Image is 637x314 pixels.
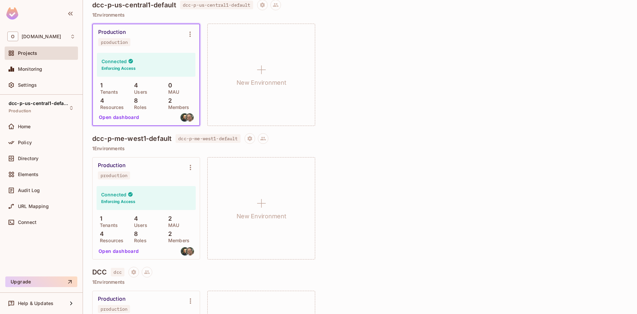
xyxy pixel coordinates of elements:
[131,231,138,237] p: 8
[97,89,118,95] p: Tenants
[9,101,68,106] span: dcc-p-us-central1-default
[131,215,138,222] p: 4
[18,82,37,88] span: Settings
[92,135,172,143] h4: dcc-p-me-west1-default
[18,301,53,306] span: Help & Updates
[97,82,103,89] p: 1
[185,113,194,122] img: alony@onvego.com
[165,238,189,243] p: Members
[186,247,194,256] img: alony@onvego.com
[101,306,127,312] div: production
[101,40,128,45] div: production
[101,199,135,205] h6: Enforcing Access
[92,12,628,18] p: 1 Environments
[165,223,179,228] p: MAU
[97,97,104,104] p: 4
[165,105,189,110] p: Members
[237,78,286,88] h1: New Environment
[96,112,142,123] button: Open dashboard
[18,188,40,193] span: Audit Log
[97,238,123,243] p: Resources
[131,238,147,243] p: Roles
[176,134,240,143] span: dcc-p-me-west1-default
[18,204,49,209] span: URL Mapping
[237,211,286,221] h1: New Environment
[98,162,125,169] div: Production
[96,246,142,257] button: Open dashboard
[5,276,77,287] button: Upgrade
[180,1,253,9] span: dcc-p-us-central1-default
[111,268,124,276] span: dcc
[18,66,42,72] span: Monitoring
[165,89,179,95] p: MAU
[101,191,126,198] h4: Connected
[102,58,127,64] h4: Connected
[92,279,628,285] p: 1 Environments
[18,172,38,177] span: Elements
[98,29,126,36] div: Production
[131,105,147,110] p: Roles
[245,137,255,143] span: Project settings
[9,108,32,114] span: Production
[131,82,138,89] p: 4
[101,173,127,178] div: production
[131,97,138,104] p: 8
[183,28,197,41] button: Environment settings
[128,270,139,276] span: Project settings
[22,34,61,39] span: Workspace: onvego.com
[184,161,197,174] button: Environment settings
[97,215,102,222] p: 1
[92,1,176,9] h4: dcc-p-us-central1-default
[165,215,172,222] p: 2
[184,294,197,308] button: Environment settings
[165,82,172,89] p: 0
[97,105,124,110] p: Resources
[18,51,37,56] span: Projects
[165,231,172,237] p: 2
[18,156,38,161] span: Directory
[131,89,147,95] p: Users
[18,124,31,129] span: Home
[257,3,268,9] span: Project settings
[97,223,118,228] p: Tenants
[98,296,125,302] div: Production
[165,97,172,104] p: 2
[131,223,147,228] p: Users
[7,32,18,41] span: O
[92,146,628,151] p: 1 Environments
[181,247,189,256] img: kobim@onvego.com
[102,65,136,71] h6: Enforcing Access
[180,113,189,122] img: kobim@onvego.com
[92,268,107,276] h4: DCC
[97,231,104,237] p: 4
[6,7,18,20] img: SReyMgAAAABJRU5ErkJggg==
[18,220,36,225] span: Connect
[18,140,32,145] span: Policy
